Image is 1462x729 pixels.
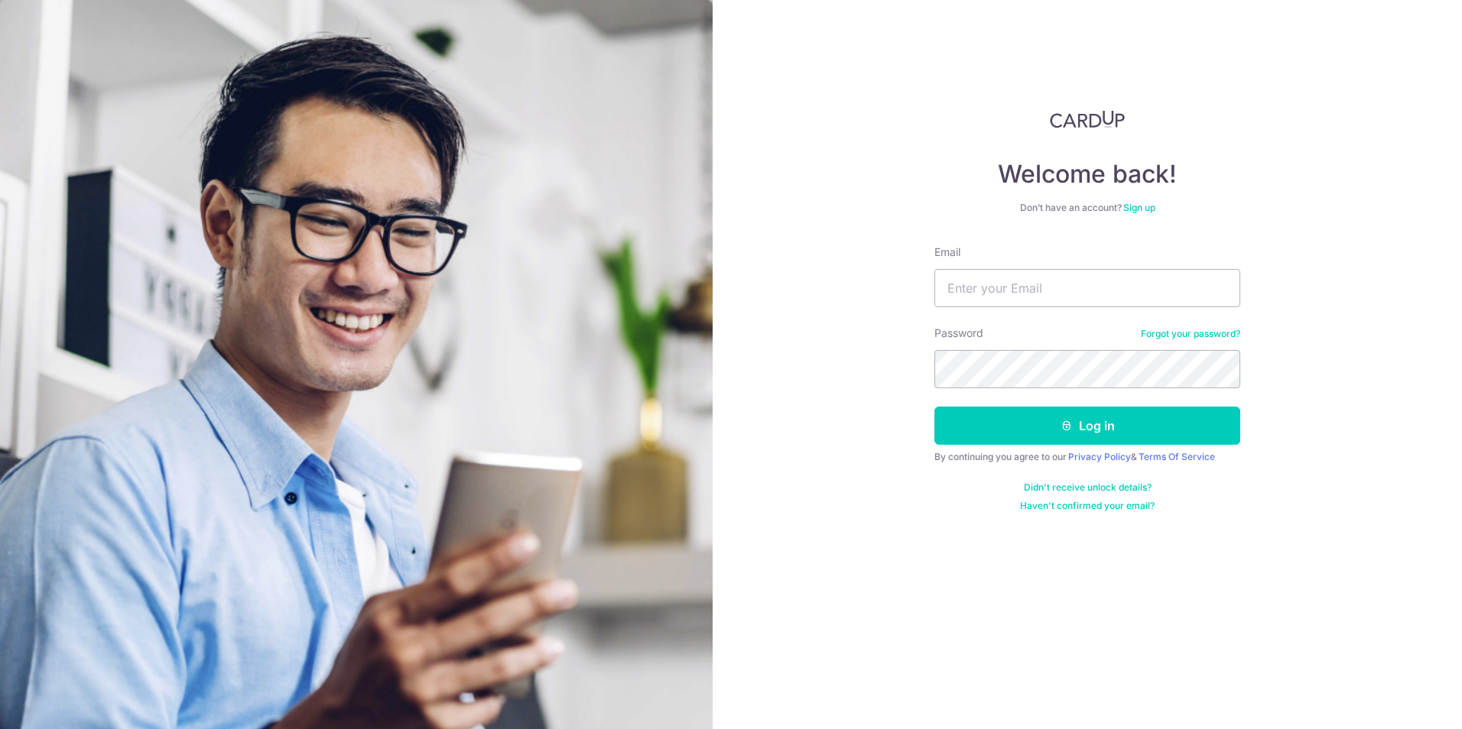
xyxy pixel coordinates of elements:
label: Email [934,245,960,260]
div: By continuing you agree to our & [934,451,1240,463]
a: Privacy Policy [1068,451,1131,462]
input: Enter your Email [934,269,1240,307]
a: Haven't confirmed your email? [1020,500,1155,512]
div: Don’t have an account? [934,202,1240,214]
h4: Welcome back! [934,159,1240,190]
img: CardUp Logo [1050,110,1125,128]
a: Terms Of Service [1139,451,1215,462]
button: Log in [934,407,1240,445]
a: Didn't receive unlock details? [1024,481,1152,494]
a: Sign up [1123,202,1155,213]
a: Forgot your password? [1141,328,1240,340]
label: Password [934,326,983,341]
